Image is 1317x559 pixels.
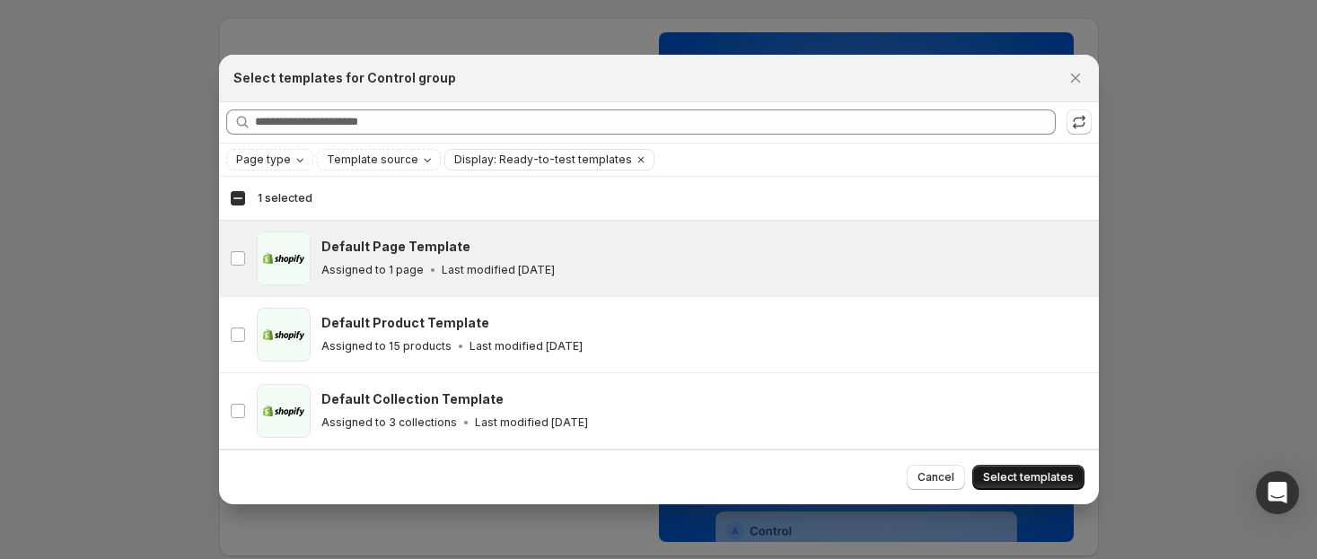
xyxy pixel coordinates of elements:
p: Assigned to 15 products [321,339,452,354]
h3: Default Product Template [321,314,489,332]
button: Cancel [907,465,965,490]
p: Assigned to 1 page [321,263,424,277]
div: Open Intercom Messenger [1256,471,1299,514]
p: Last modified [DATE] [470,339,583,354]
p: Last modified [DATE] [475,415,588,430]
button: Close [1063,66,1088,91]
button: Page type [227,150,312,170]
h2: Select templates for Control group [233,69,456,87]
img: Default Product Template [257,308,311,362]
span: 1 selected [258,191,312,205]
span: Template source [327,153,418,167]
img: Default Collection Template [257,384,311,438]
h3: Default Collection Template [321,390,504,408]
span: Select templates [983,470,1074,485]
img: Default Page Template [257,231,311,285]
button: Display: Ready-to-test templates [445,150,632,170]
h3: Default Page Template [321,238,470,256]
span: Page type [236,153,291,167]
button: Template source [318,150,440,170]
button: Clear [632,150,650,170]
span: Display: Ready-to-test templates [454,153,632,167]
p: Assigned to 3 collections [321,415,457,430]
span: Cancel [918,470,954,485]
p: Last modified [DATE] [442,263,555,277]
button: Select templates [972,465,1084,490]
